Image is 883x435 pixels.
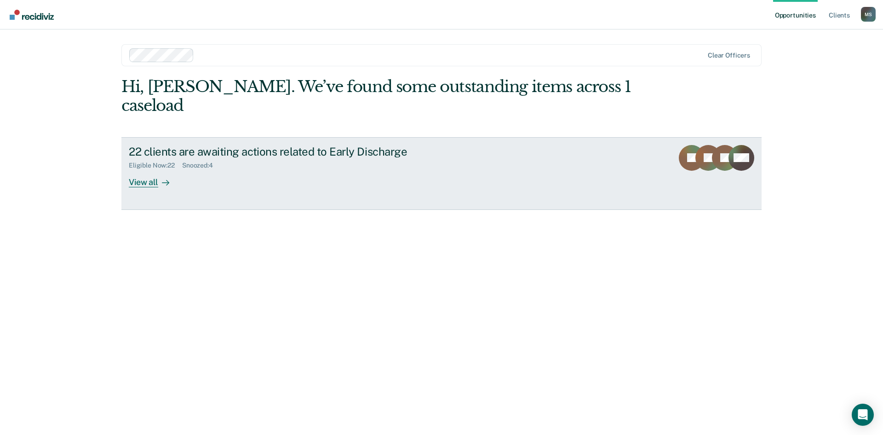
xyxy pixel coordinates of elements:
[129,162,182,169] div: Eligible Now : 22
[129,169,180,187] div: View all
[182,162,220,169] div: Snoozed : 4
[708,52,750,59] div: Clear officers
[121,77,634,115] div: Hi, [PERSON_NAME]. We’ve found some outstanding items across 1 caseload
[861,7,876,22] div: M S
[121,137,762,210] a: 22 clients are awaiting actions related to Early DischargeEligible Now:22Snoozed:4View all
[852,404,874,426] div: Open Intercom Messenger
[129,145,452,158] div: 22 clients are awaiting actions related to Early Discharge
[861,7,876,22] button: Profile dropdown button
[10,10,54,20] img: Recidiviz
